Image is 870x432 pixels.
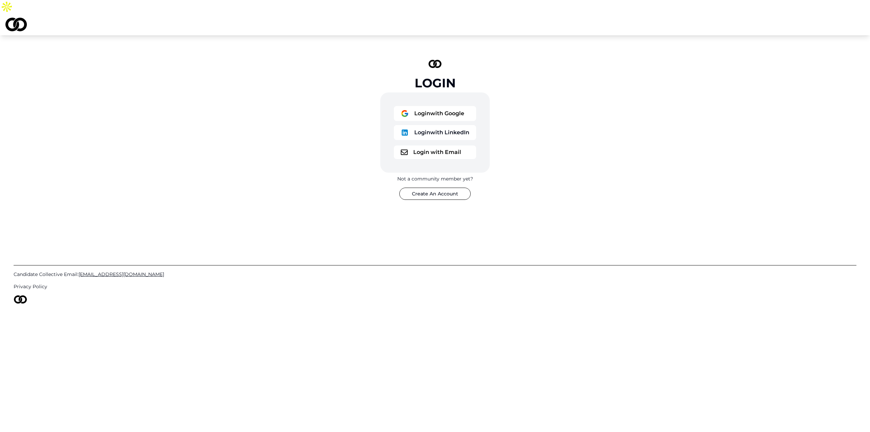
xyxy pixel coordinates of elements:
[394,125,476,140] button: logoLoginwith LinkedIn
[401,150,408,155] img: logo
[399,188,471,200] button: Create An Account
[397,175,473,182] div: Not a community member yet?
[415,76,456,90] div: Login
[394,106,476,121] button: logoLoginwith Google
[401,128,409,137] img: logo
[14,283,856,290] a: Privacy Policy
[5,18,27,31] img: logo
[14,295,27,304] img: logo
[394,145,476,159] button: logoLogin with Email
[429,60,441,68] img: logo
[14,271,856,278] a: Candidate Collective Email:[EMAIL_ADDRESS][DOMAIN_NAME]
[79,271,164,277] span: [EMAIL_ADDRESS][DOMAIN_NAME]
[401,109,409,118] img: logo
